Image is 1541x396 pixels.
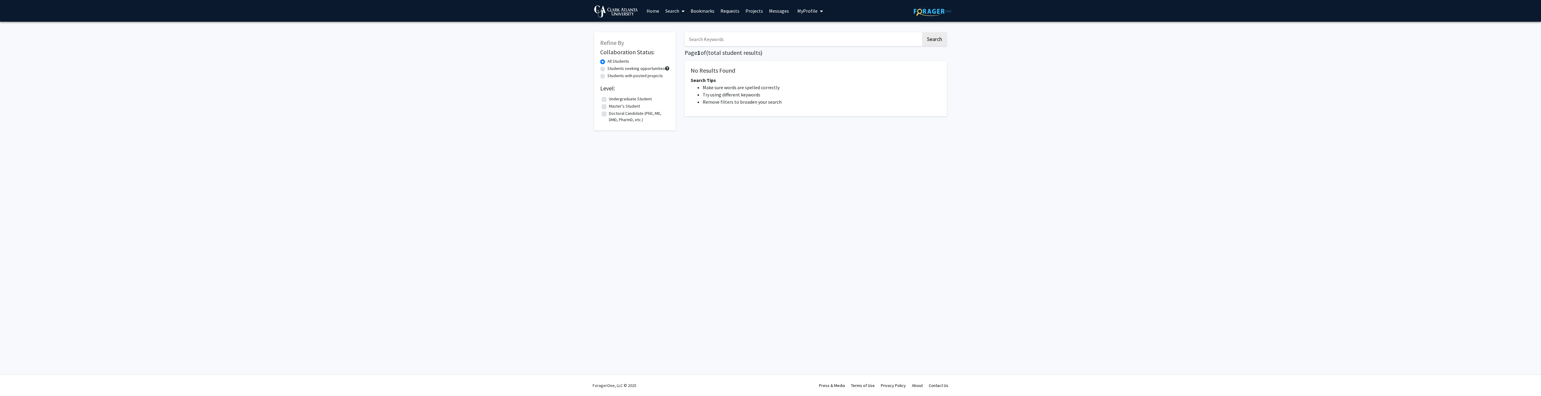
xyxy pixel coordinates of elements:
label: Master's Student [609,103,640,109]
a: Messages [766,0,792,21]
button: Search [922,32,947,46]
h2: Level: [600,85,670,92]
h2: Collaboration Status: [600,49,670,56]
label: Students with posted projects [607,73,663,79]
img: Clark Atlanta University Logo [594,5,638,17]
a: Privacy Policy [881,383,906,388]
li: Try using different keywords [703,91,941,98]
h1: Page of ( total student results) [685,49,947,56]
label: Doctoral Candidate (PhD, MD, DMD, PharmD, etc.) [609,110,668,123]
nav: Page navigation [685,122,947,136]
span: My Profile [797,8,818,14]
h5: No Results Found [691,67,941,74]
input: Search Keywords [685,32,921,46]
span: Search Tips [691,77,716,83]
label: Undergraduate Student [609,96,652,102]
a: Projects [742,0,766,21]
a: Bookmarks [688,0,717,21]
a: Contact Us [929,383,948,388]
label: Students seeking opportunities [607,65,665,72]
span: 1 [697,49,701,56]
img: ForagerOne Logo [914,7,951,16]
a: Home [644,0,662,21]
span: Refine By [600,39,624,46]
a: Press & Media [819,383,845,388]
a: Terms of Use [851,383,875,388]
li: Remove filters to broaden your search [703,98,941,105]
a: Requests [717,0,742,21]
div: ForagerOne, LLC © 2025 [593,375,636,396]
label: All Students [607,58,629,64]
iframe: Chat [5,369,26,391]
a: Search [662,0,688,21]
li: Make sure words are spelled correctly [703,84,941,91]
a: About [912,383,923,388]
